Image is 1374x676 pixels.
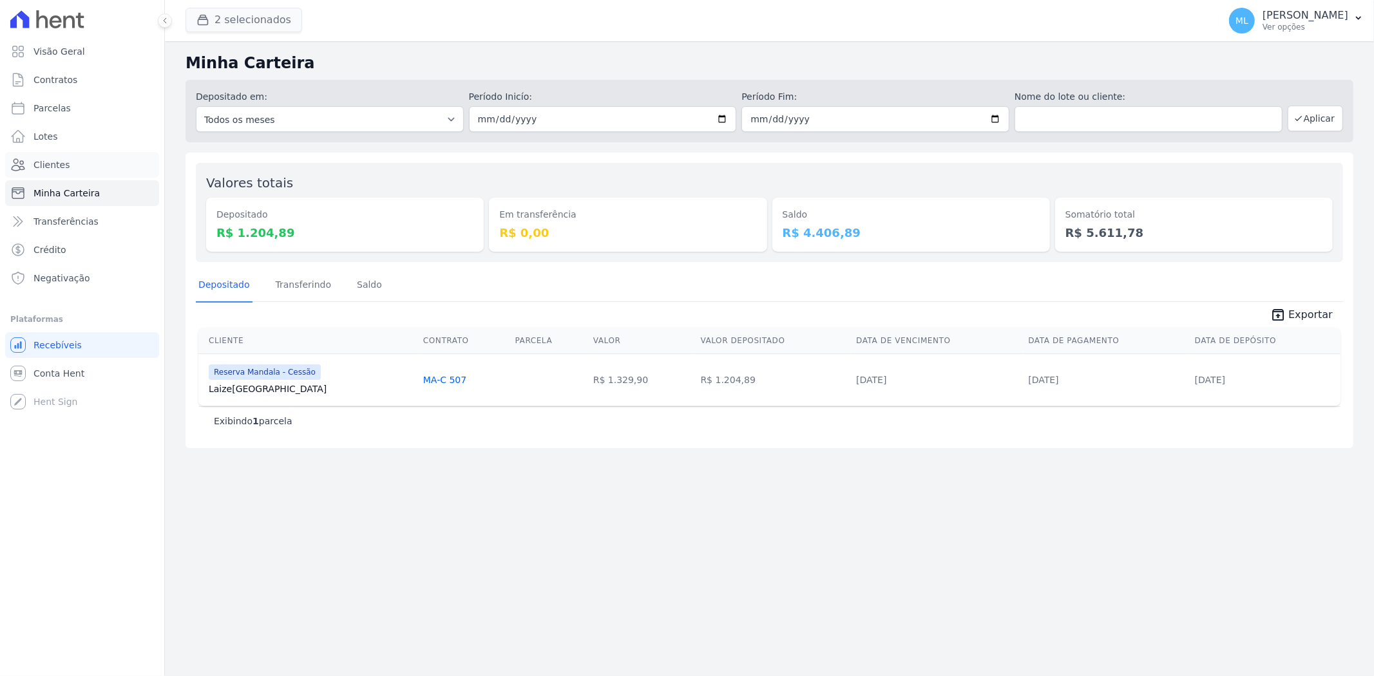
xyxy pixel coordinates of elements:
a: Negativação [5,265,159,291]
span: Exportar [1288,307,1333,323]
a: Lotes [5,124,159,149]
th: Valor Depositado [696,328,852,354]
a: unarchive Exportar [1260,307,1343,325]
dd: R$ 1.204,89 [216,224,473,241]
label: Período Inicío: [469,90,737,104]
p: [PERSON_NAME] [1263,9,1348,22]
dd: R$ 0,00 [499,224,756,241]
th: Valor [588,328,696,354]
dt: Em transferência [499,208,756,221]
a: Visão Geral [5,39,159,64]
div: Plataformas [10,312,154,327]
dd: R$ 5.611,78 [1065,224,1322,241]
dt: Saldo [783,208,1040,221]
a: Recebíveis [5,332,159,358]
a: [DATE] [1028,375,1058,385]
i: unarchive [1270,307,1286,323]
span: Negativação [33,272,90,285]
a: MA-C 507 [423,375,466,385]
label: Nome do lote ou cliente: [1015,90,1283,104]
label: Período Fim: [741,90,1009,104]
th: Data de Pagamento [1023,328,1189,354]
span: Conta Hent [33,367,84,380]
span: Recebíveis [33,339,82,352]
a: Transferindo [273,269,334,303]
a: [DATE] [1195,375,1225,385]
span: Visão Geral [33,45,85,58]
td: R$ 1.329,90 [588,353,696,406]
th: Cliente [198,328,418,354]
a: Laize[GEOGRAPHIC_DATA] [209,382,413,395]
span: Transferências [33,215,99,228]
span: ML [1236,16,1248,25]
dd: R$ 4.406,89 [783,224,1040,241]
span: Crédito [33,243,66,256]
span: Clientes [33,158,70,171]
b: 1 [253,416,259,426]
a: Conta Hent [5,361,159,386]
span: Lotes [33,130,58,143]
p: Ver opções [1263,22,1348,32]
a: Parcelas [5,95,159,121]
th: Data de Vencimento [851,328,1023,354]
a: Contratos [5,67,159,93]
button: 2 selecionados [186,8,302,32]
span: Contratos [33,73,77,86]
span: Parcelas [33,102,71,115]
a: Clientes [5,152,159,178]
label: Depositado em: [196,91,267,102]
th: Contrato [418,328,510,354]
p: Exibindo parcela [214,415,292,427]
span: Minha Carteira [33,187,100,200]
a: Saldo [354,269,385,303]
a: Transferências [5,209,159,234]
th: Parcela [510,328,588,354]
dt: Depositado [216,208,473,221]
button: Aplicar [1288,106,1343,131]
a: Depositado [196,269,253,303]
a: [DATE] [856,375,886,385]
button: ML [PERSON_NAME] Ver opções [1219,3,1374,39]
span: Reserva Mandala - Cessão [209,364,321,380]
label: Valores totais [206,175,293,191]
th: Data de Depósito [1190,328,1341,354]
dt: Somatório total [1065,208,1322,221]
a: Minha Carteira [5,180,159,206]
h2: Minha Carteira [186,52,1353,75]
a: Crédito [5,237,159,263]
td: R$ 1.204,89 [696,353,852,406]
